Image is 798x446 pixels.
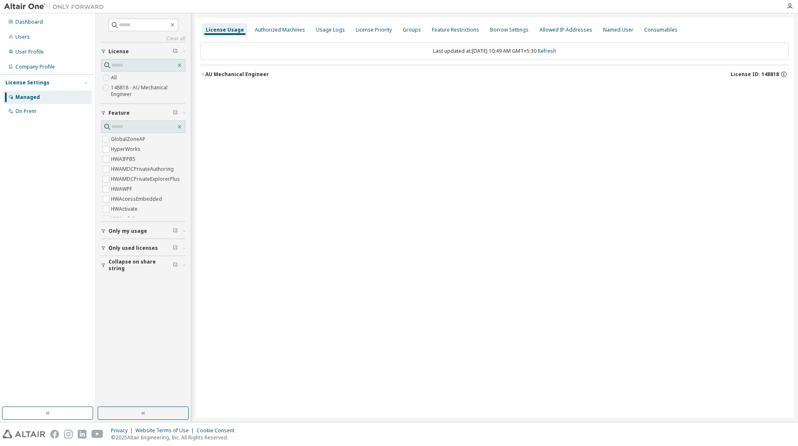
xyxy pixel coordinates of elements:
[432,27,479,33] div: Feature Restrictions
[111,434,239,441] p: © 2025 Altair Engineering, Inc. All Rights Reserved.
[111,134,147,144] label: GlobalZoneAP
[538,47,556,54] a: Refresh
[111,174,182,184] label: HWAMDCPrivateExplorerPlus
[111,194,164,204] label: HWAccessEmbedded
[2,430,45,439] img: altair_logo.svg
[15,19,43,25] div: Dashboard
[403,27,421,33] div: Groups
[108,259,173,272] span: Collapse on share string
[108,110,130,116] span: Feature
[50,430,59,439] img: facebook.svg
[101,104,185,122] button: Feature
[111,164,175,174] label: HWAMDCPrivateAuthoring
[101,222,185,240] button: Only my usage
[64,430,73,439] img: instagram.svg
[15,49,44,55] div: User Profile
[173,48,178,55] span: Clear filter
[111,144,142,154] label: HyperWorks
[108,48,129,55] span: License
[206,27,244,33] div: License Usage
[111,184,134,194] label: HWAWPF
[91,430,103,439] img: youtube.svg
[101,42,185,61] button: License
[200,65,789,84] button: AU Mechanical EngineerLicense ID: 148818
[15,94,40,101] div: Managed
[15,34,30,40] div: Users
[5,79,49,86] div: License Settings
[111,427,135,434] div: Privacy
[101,239,185,257] button: Only used licenses
[4,2,108,11] img: Altair One
[111,73,118,83] label: All
[316,27,345,33] div: Usage Logs
[200,42,789,60] div: Last updated at: [DATE] 10:49 AM GMT+5:30
[15,64,55,70] div: Company Profile
[108,245,158,251] span: Only used licenses
[173,262,178,269] span: Clear filter
[78,430,86,439] img: linkedin.svg
[111,83,185,99] label: 148818 - AU Mechanical Engineer
[603,27,633,33] div: Named User
[15,108,36,115] div: On Prem
[173,245,178,251] span: Clear filter
[173,228,178,234] span: Clear filter
[539,27,592,33] div: Allowed IP Addresses
[111,154,137,164] label: HWAIFPBS
[135,427,197,434] div: Website Terms of Use
[255,27,305,33] div: Authorized Machines
[490,27,529,33] div: Borrow Settings
[101,35,185,42] a: Clear all
[731,71,779,78] span: License ID: 148818
[644,27,677,33] div: Consumables
[205,71,269,78] div: AU Mechanical Engineer
[101,256,185,274] button: Collapse on share string
[111,214,138,224] label: HWAcufwh
[173,110,178,116] span: Clear filter
[197,427,239,434] div: Cookie Consent
[108,228,147,234] span: Only my usage
[356,27,392,33] div: License Priority
[111,204,139,214] label: HWActivate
